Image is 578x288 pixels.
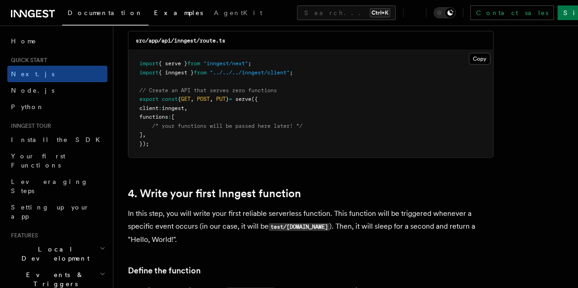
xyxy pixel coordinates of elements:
span: Home [11,37,37,46]
span: Examples [154,9,203,16]
a: Next.js [7,66,107,82]
button: Search...Ctrl+K [297,5,396,20]
a: Install the SDK [7,131,107,148]
span: POST [197,96,210,102]
span: Features [7,232,38,239]
a: Define the function [128,264,201,277]
span: PUT [216,96,226,102]
span: client [139,105,159,111]
span: import [139,69,159,76]
span: : [168,114,171,120]
a: Setting up your app [7,199,107,225]
span: serve [235,96,251,102]
a: 4. Write your first Inngest function [128,187,301,200]
span: from [194,69,207,76]
span: from [187,60,200,67]
span: , [191,96,194,102]
span: Local Development [7,245,100,263]
span: import [139,60,159,67]
span: , [210,96,213,102]
span: const [162,96,178,102]
p: In this step, you will write your first reliable serverless function. This function will be trigg... [128,207,493,246]
span: Leveraging Steps [11,178,88,194]
code: src/app/api/inngest/route.ts [136,37,225,44]
span: , [143,131,146,138]
span: ({ [251,96,258,102]
button: Toggle dark mode [434,7,456,18]
span: Setting up your app [11,204,90,220]
span: ; [248,60,251,67]
a: Node.js [7,82,107,99]
button: Local Development [7,241,107,267]
span: functions [139,114,168,120]
a: Your first Functions [7,148,107,173]
span: : [159,105,162,111]
span: /* your functions will be passed here later! */ [152,123,302,129]
span: "../../../inngest/client" [210,69,290,76]
span: ] [139,131,143,138]
span: [ [171,114,175,120]
span: = [229,96,232,102]
span: Inngest tour [7,122,51,130]
span: "inngest/next" [203,60,248,67]
span: inngest [162,105,184,111]
span: } [226,96,229,102]
span: AgentKit [214,9,262,16]
a: Contact sales [470,5,554,20]
span: // Create an API that serves zero functions [139,87,277,94]
button: Copy [469,53,490,65]
a: Leveraging Steps [7,173,107,199]
span: Node.js [11,87,54,94]
a: Examples [148,3,208,25]
span: , [184,105,187,111]
a: AgentKit [208,3,268,25]
span: { [178,96,181,102]
span: Quick start [7,57,47,64]
span: { inngest } [159,69,194,76]
span: Documentation [68,9,143,16]
span: export [139,96,159,102]
span: GET [181,96,191,102]
span: Next.js [11,70,54,78]
span: Your first Functions [11,152,65,169]
a: Home [7,33,107,49]
a: Documentation [62,3,148,26]
span: }); [139,141,149,147]
kbd: Ctrl+K [370,8,390,17]
span: ; [290,69,293,76]
code: test/[DOMAIN_NAME] [269,223,329,231]
span: Install the SDK [11,136,106,143]
a: Python [7,99,107,115]
span: { serve } [159,60,187,67]
span: Python [11,103,44,110]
